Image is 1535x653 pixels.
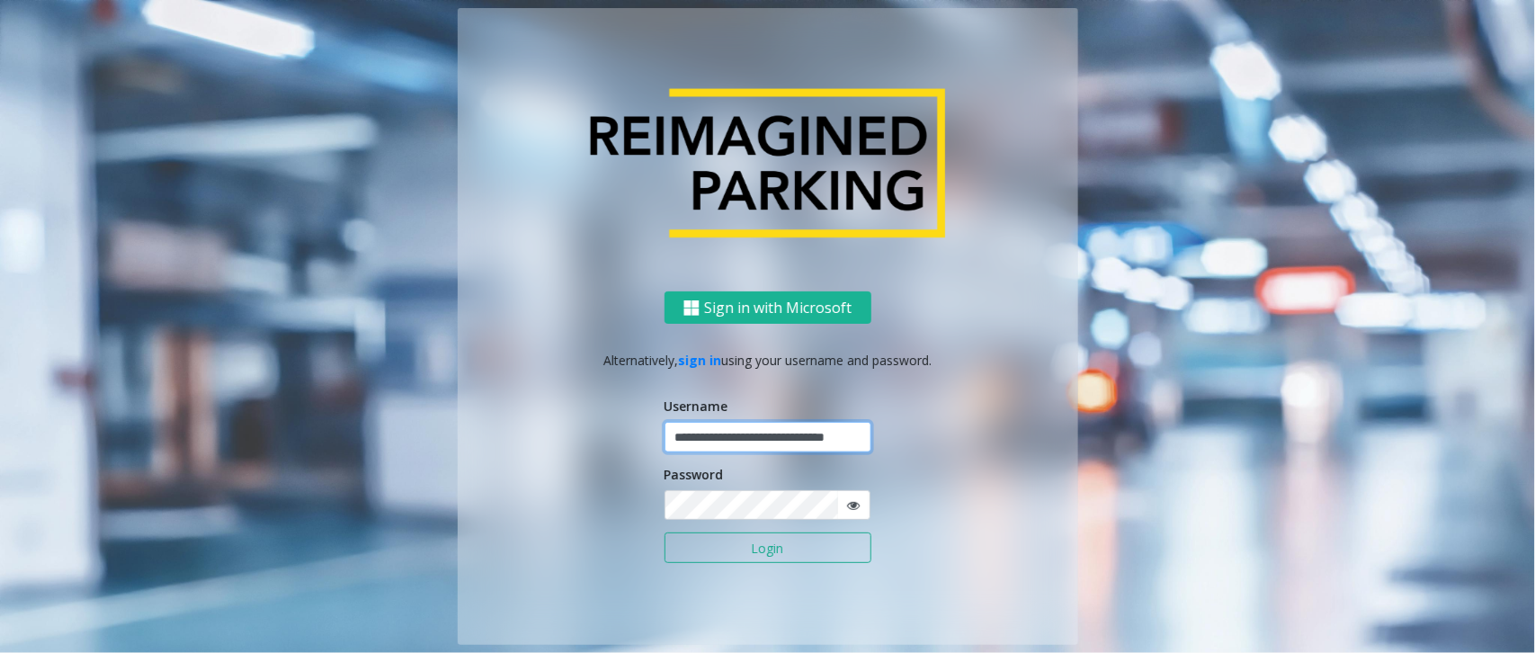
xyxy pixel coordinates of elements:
[665,532,871,563] button: Login
[665,291,871,325] button: Sign in with Microsoft
[665,465,724,484] label: Password
[665,397,728,416] label: Username
[476,351,1060,370] p: Alternatively, using your username and password.
[678,352,721,369] a: sign in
